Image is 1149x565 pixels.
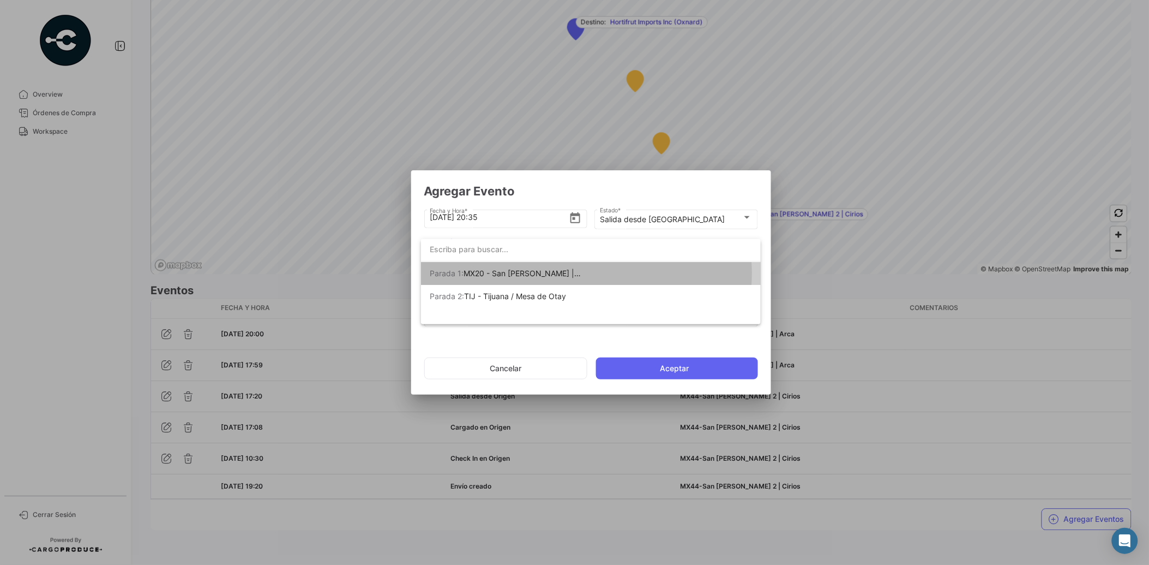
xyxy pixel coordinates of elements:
input: dropdown search [421,238,761,261]
span: TIJ - Tijuana / Mesa de Otay [464,292,566,301]
span: Parada 1: [430,269,464,278]
span: MX20 - San Quintín | Arca [464,269,593,278]
span: Parada 2: [430,292,464,301]
div: Abrir Intercom Messenger [1112,528,1138,554]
